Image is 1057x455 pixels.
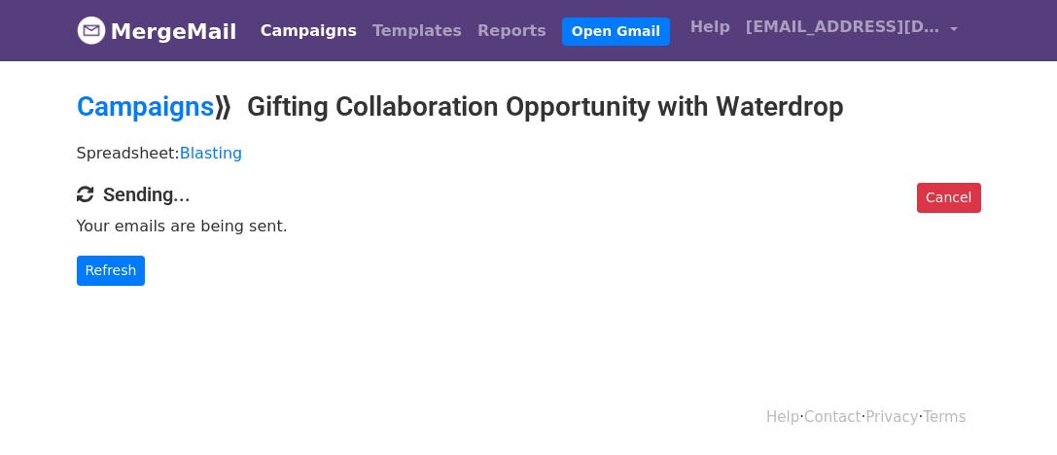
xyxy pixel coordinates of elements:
a: Templates [365,12,470,51]
span: [EMAIL_ADDRESS][DOMAIN_NAME] [746,16,940,39]
a: Cancel [917,183,980,213]
iframe: Chat Widget [960,362,1057,455]
p: Spreadsheet: [77,143,981,163]
a: MergeMail [77,11,237,52]
a: Help [766,408,799,426]
a: Reports [470,12,554,51]
a: Contact [804,408,861,426]
img: MergeMail logo [77,16,106,45]
a: Privacy [865,408,918,426]
a: Terms [923,408,966,426]
a: Open Gmail [562,17,670,46]
h2: ⟫ Gifting Collaboration Opportunity with Waterdrop [77,90,981,123]
h4: Sending... [77,183,981,206]
p: Your emails are being sent. [77,216,981,236]
a: [EMAIL_ADDRESS][DOMAIN_NAME] [738,8,966,53]
a: Refresh [77,256,146,286]
a: Campaigns [77,90,214,122]
a: Help [683,8,738,47]
a: Blasting [180,144,243,162]
a: Campaigns [253,12,365,51]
